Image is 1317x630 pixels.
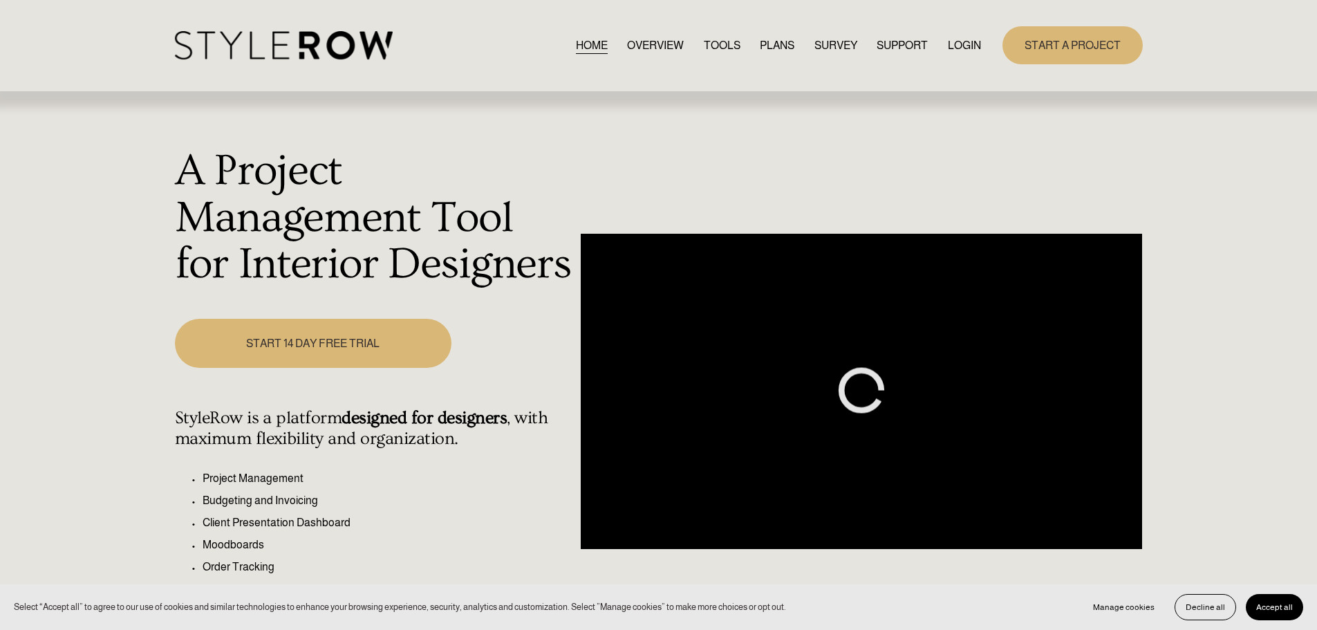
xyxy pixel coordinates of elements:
[175,31,393,59] img: StyleRow
[1175,594,1236,620] button: Decline all
[877,37,928,54] span: SUPPORT
[342,408,507,428] strong: designed for designers
[1093,602,1155,612] span: Manage cookies
[877,36,928,55] a: folder dropdown
[1083,594,1165,620] button: Manage cookies
[1246,594,1303,620] button: Accept all
[814,36,857,55] a: SURVEY
[14,600,786,613] p: Select “Accept all” to agree to our use of cookies and similar technologies to enhance your brows...
[704,36,740,55] a: TOOLS
[175,408,574,450] h4: StyleRow is a platform , with maximum flexibility and organization.
[948,36,981,55] a: LOGIN
[203,470,574,487] p: Project Management
[203,537,574,553] p: Moodboards
[1256,602,1293,612] span: Accept all
[1002,26,1143,64] a: START A PROJECT
[203,492,574,509] p: Budgeting and Invoicing
[203,559,574,575] p: Order Tracking
[203,515,574,531] p: Client Presentation Dashboard
[760,36,794,55] a: PLANS
[576,36,608,55] a: HOME
[627,36,684,55] a: OVERVIEW
[175,319,451,368] a: START 14 DAY FREE TRIAL
[175,148,574,288] h1: A Project Management Tool for Interior Designers
[1186,602,1225,612] span: Decline all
